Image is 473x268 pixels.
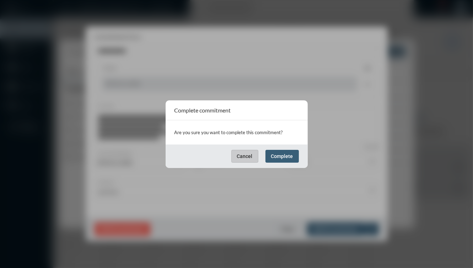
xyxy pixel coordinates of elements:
[237,153,253,159] span: Cancel
[265,150,299,163] button: Complete
[271,153,293,159] span: Complete
[231,150,258,163] button: Cancel
[174,127,299,137] p: Are you sure you want to complete this commitment?
[174,107,231,114] h2: Complete commitment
